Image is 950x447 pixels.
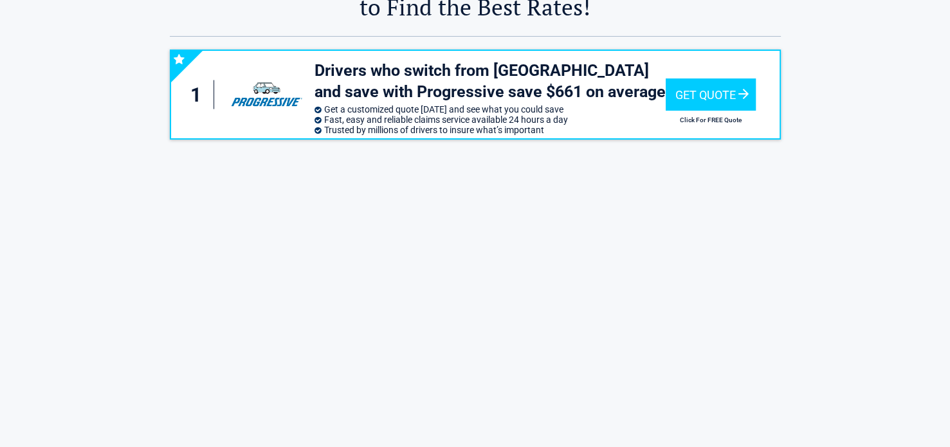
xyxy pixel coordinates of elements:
[184,80,215,109] div: 1
[225,75,307,114] img: progressive's logo
[315,114,666,125] li: Fast, easy and reliable claims service available 24 hours a day
[666,78,756,111] div: Get Quote
[315,104,666,114] li: Get a customized quote [DATE] and see what you could save
[666,116,756,123] h2: Click For FREE Quote
[315,60,666,102] h3: Drivers who switch from [GEOGRAPHIC_DATA] and save with Progressive save $661 on average
[315,125,666,135] li: Trusted by millions of drivers to insure what’s important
